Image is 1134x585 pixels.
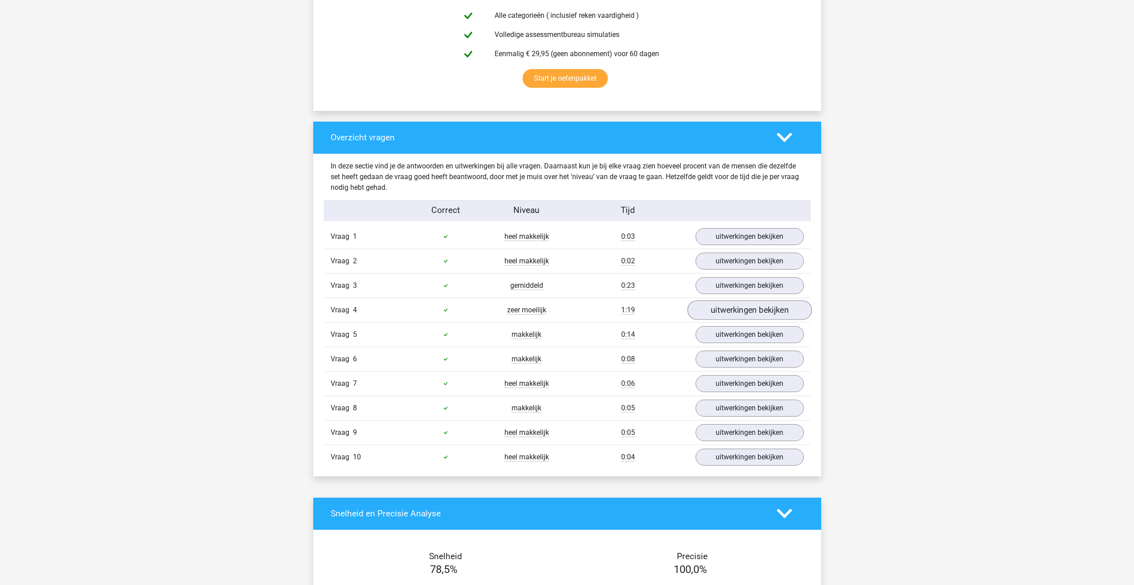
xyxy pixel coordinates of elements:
span: 7 [353,379,357,388]
span: Vraag [331,354,353,364]
a: Start je oefenpakket [523,69,608,88]
a: uitwerkingen bekijken [696,277,804,294]
h4: Overzicht vragen [331,132,763,143]
span: makkelijk [512,404,541,413]
h4: Snelheid [331,551,561,561]
a: uitwerkingen bekijken [696,424,804,441]
a: uitwerkingen bekijken [696,228,804,245]
div: In deze sectie vind je de antwoorden en uitwerkingen bij alle vragen. Daarnaast kun je bij elke v... [324,161,811,193]
span: Vraag [331,231,353,242]
a: uitwerkingen bekijken [696,375,804,392]
a: uitwerkingen bekijken [696,400,804,417]
span: 9 [353,428,357,437]
span: 4 [353,306,357,314]
span: Vraag [331,256,353,266]
span: zeer moeilijk [507,306,546,315]
span: 0:02 [621,257,635,266]
span: makkelijk [512,330,541,339]
span: 0:04 [621,453,635,462]
span: heel makkelijk [504,453,549,462]
span: 8 [353,404,357,412]
span: 0:14 [621,330,635,339]
span: Vraag [331,329,353,340]
span: 0:05 [621,404,635,413]
span: 3 [353,281,357,290]
span: 2 [353,257,357,265]
span: 100,0% [674,563,707,576]
a: uitwerkingen bekijken [696,351,804,368]
div: Niveau [486,204,567,217]
a: uitwerkingen bekijken [696,253,804,270]
span: 0:06 [621,379,635,388]
span: makkelijk [512,355,541,364]
span: heel makkelijk [504,232,549,241]
div: Tijd [567,204,688,217]
h4: Precisie [577,551,807,561]
span: 1:19 [621,306,635,315]
span: 78,5% [430,563,458,576]
span: heel makkelijk [504,257,549,266]
span: 6 [353,355,357,363]
span: Vraag [331,452,353,462]
a: uitwerkingen bekijken [687,300,811,320]
span: 10 [353,453,361,461]
span: 0:23 [621,281,635,290]
span: Vraag [331,403,353,413]
span: 0:03 [621,232,635,241]
h4: Snelheid en Precisie Analyse [331,508,763,519]
span: gemiddeld [510,281,543,290]
span: 5 [353,330,357,339]
a: uitwerkingen bekijken [696,449,804,466]
a: uitwerkingen bekijken [696,326,804,343]
span: 1 [353,232,357,241]
span: 0:08 [621,355,635,364]
span: 0:05 [621,428,635,437]
span: heel makkelijk [504,428,549,437]
span: Vraag [331,280,353,291]
span: heel makkelijk [504,379,549,388]
span: Vraag [331,305,353,315]
span: Vraag [331,378,353,389]
span: Vraag [331,427,353,438]
div: Correct [405,204,486,217]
